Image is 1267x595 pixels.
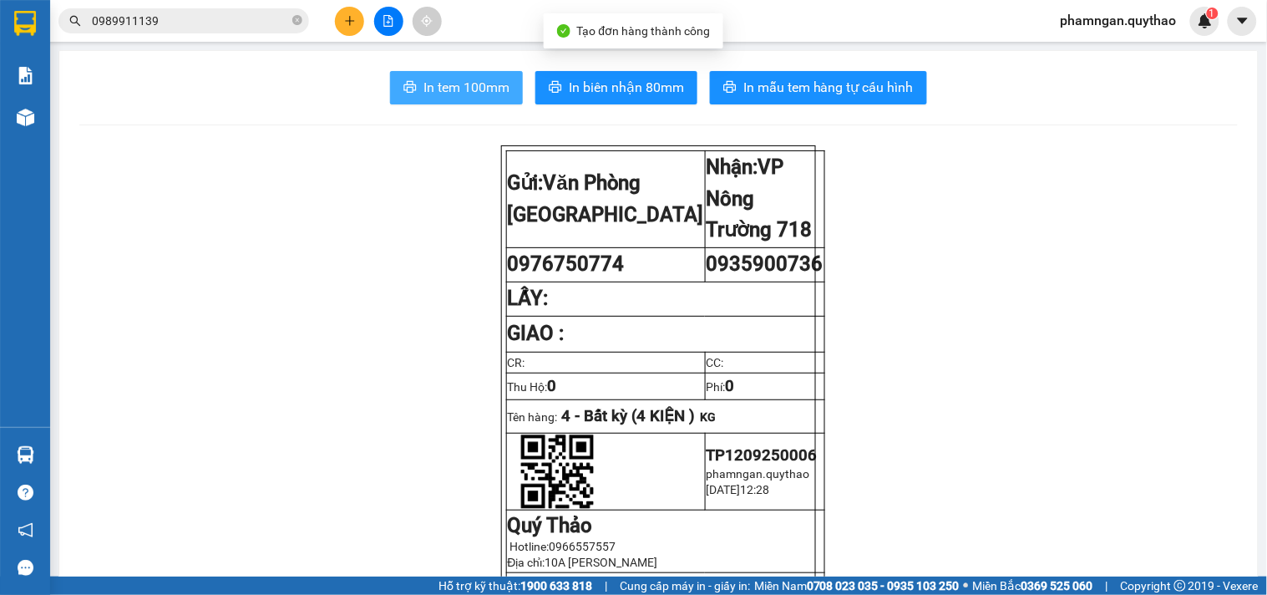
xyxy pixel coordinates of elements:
[13,117,186,137] div: 50.000
[14,54,184,78] div: 0767777886
[195,16,236,33] span: Nhận:
[550,540,616,553] span: 0966557557
[506,373,705,399] td: Thu Hộ:
[390,71,523,104] button: printerIn tem 100mm
[707,155,813,242] span: VP Nông Trường 718
[520,435,595,509] img: qr-code
[807,579,960,592] strong: 0708 023 035 - 0935 103 250
[508,287,549,310] strong: LẤY:
[220,78,291,107] span: KM 28
[520,579,592,592] strong: 1900 633 818
[195,14,312,54] div: VP Đắk Lắk
[710,71,927,104] button: printerIn mẫu tem hàng tự cấu hình
[741,483,770,496] span: 12:28
[605,577,607,595] span: |
[964,582,969,589] span: ⚪️
[754,577,960,595] span: Miền Nam
[723,80,737,96] span: printer
[195,87,220,104] span: DĐ:
[1174,580,1186,592] span: copyright
[707,483,741,496] span: [DATE]
[1106,577,1108,595] span: |
[577,24,711,38] span: Tạo đơn hàng thành công
[557,24,570,38] span: check-circle
[743,77,914,98] span: In mẫu tem hàng tự cấu hình
[403,80,417,96] span: printer
[17,109,34,126] img: warehouse-icon
[548,377,557,395] span: 0
[620,577,750,595] span: Cung cấp máy in - giấy in:
[344,15,356,27] span: plus
[707,252,824,276] span: 0935900736
[17,67,34,84] img: solution-icon
[335,7,364,36] button: plus
[423,77,509,98] span: In tem 100mm
[18,485,33,501] span: question-circle
[14,11,36,36] img: logo-vxr
[1228,7,1257,36] button: caret-down
[535,71,697,104] button: printerIn biên nhận 80mm
[973,577,1093,595] span: Miền Bắc
[707,467,810,481] span: phamngan.quythao
[726,377,735,395] span: 0
[69,15,81,27] span: search
[383,15,394,27] span: file-add
[13,119,38,136] span: CR :
[707,155,813,242] strong: Nhận:
[705,373,824,399] td: Phí:
[510,540,616,553] span: Hotline:
[506,572,824,594] td: Phát triển bởi [DOMAIN_NAME]
[545,556,658,569] span: 10A [PERSON_NAME]
[18,560,33,576] span: message
[705,352,824,373] td: CC:
[707,446,818,465] span: TP1209250006
[508,252,625,276] span: 0976750774
[17,446,34,464] img: warehouse-icon
[1047,10,1190,31] span: phamngan.quythao
[292,13,302,29] span: close-circle
[508,322,565,345] strong: GIAO :
[438,577,592,595] span: Hỗ trợ kỹ thuật:
[1198,13,1213,28] img: icon-new-feature
[562,407,696,425] span: 4 - Bất kỳ (4 KIỆN )
[1207,8,1219,19] sup: 1
[549,80,562,96] span: printer
[14,16,40,33] span: Gửi:
[569,77,684,98] span: In biên nhận 80mm
[508,171,704,226] strong: Gửi:
[18,522,33,538] span: notification
[292,15,302,25] span: close-circle
[508,407,824,425] p: Tên hàng:
[508,556,658,569] span: Địa chỉ:
[92,12,289,30] input: Tìm tên, số ĐT hoặc mã đơn
[14,14,184,54] div: Văn Phòng [GEOGRAPHIC_DATA]
[421,15,433,27] span: aim
[506,352,705,373] td: CR:
[1209,8,1215,19] span: 1
[1021,579,1093,592] strong: 0369 525 060
[701,410,717,424] span: KG
[508,514,593,537] strong: Quý Thảo
[195,54,312,78] div: 0987753778
[413,7,442,36] button: aim
[374,7,403,36] button: file-add
[1235,13,1250,28] span: caret-down
[508,171,704,226] span: Văn Phòng [GEOGRAPHIC_DATA]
